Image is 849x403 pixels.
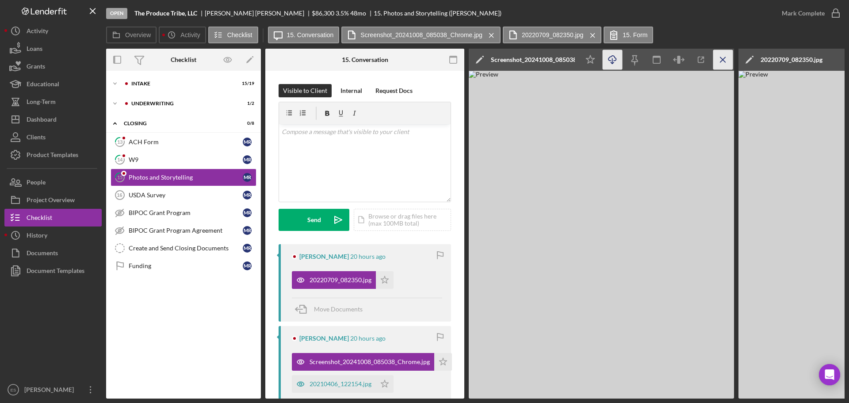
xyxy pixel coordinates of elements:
button: Long-Term [4,93,102,111]
button: Document Templates [4,262,102,280]
div: Request Docs [375,84,413,97]
tspan: 13 [117,139,122,145]
div: Open [106,8,127,19]
div: Screenshot_20241008_085038_Chrome.jpg [310,358,430,365]
div: Clients [27,128,46,148]
button: Product Templates [4,146,102,164]
div: 3.5 % [336,10,349,17]
button: Checklist [208,27,258,43]
button: 20220709_082350.jpg [503,27,601,43]
div: [PERSON_NAME] [299,253,349,260]
button: Grants [4,58,102,75]
a: Activity [4,22,102,40]
div: 20220709_082350.jpg [761,56,822,63]
button: Checklist [4,209,102,226]
div: M R [243,173,252,182]
div: [PERSON_NAME] [22,381,80,401]
div: USDA Survey [129,192,243,199]
button: Send [279,209,349,231]
div: Funding [129,262,243,269]
text: ES [11,388,16,392]
button: Project Overview [4,191,102,209]
div: M R [243,155,252,164]
div: Underwriting [131,101,232,106]
div: Screenshot_20241008_085038_Chrome.jpg [491,56,575,63]
button: Clients [4,128,102,146]
div: 0 / 8 [238,121,254,126]
div: 15. Conversation [342,56,388,63]
div: 1 / 2 [238,101,254,106]
div: Loans [27,40,42,60]
button: 20210406_122154.jpg [292,375,394,393]
a: Create and Send Closing DocumentsMR [111,239,256,257]
div: [PERSON_NAME] [PERSON_NAME] [205,10,312,17]
button: 15. Form [604,27,653,43]
div: M R [243,138,252,146]
a: Dashboard [4,111,102,128]
button: 15. Conversation [268,27,340,43]
button: Internal [336,84,367,97]
div: [PERSON_NAME] [299,335,349,342]
button: Move Documents [292,298,371,320]
div: Internal [340,84,362,97]
button: Overview [106,27,157,43]
a: FundingMR [111,257,256,275]
a: People [4,173,102,191]
button: Activity [159,27,206,43]
label: Checklist [227,31,252,38]
label: 15. Form [623,31,647,38]
button: Visible to Client [279,84,332,97]
div: People [27,173,46,193]
button: History [4,226,102,244]
div: Checklist [27,209,52,229]
div: 48 mo [350,10,366,17]
label: Overview [125,31,151,38]
div: Long-Term [27,93,56,113]
label: Screenshot_20241008_085038_Chrome.jpg [360,31,482,38]
div: Dashboard [27,111,57,130]
label: 15. Conversation [287,31,334,38]
div: BIPOC Grant Program [129,209,243,216]
time: 2025-10-14 16:47 [350,335,386,342]
div: Documents [27,244,58,264]
div: Photos and Storytelling [129,174,243,181]
a: 14W9MR [111,151,256,169]
button: Documents [4,244,102,262]
div: Grants [27,58,45,77]
div: ACH Form [129,138,243,146]
div: W9 [129,156,243,163]
div: History [27,226,47,246]
button: 20220709_082350.jpg [292,271,394,289]
label: Activity [180,31,200,38]
div: Checklist [171,56,196,63]
div: M R [243,261,252,270]
a: 13ACH FormMR [111,133,256,151]
div: Product Templates [27,146,78,166]
div: Educational [27,75,59,95]
button: ES[PERSON_NAME] [4,381,102,399]
div: Open Intercom Messenger [819,364,840,385]
div: Project Overview [27,191,75,211]
div: 20220709_082350.jpg [310,276,371,284]
div: Create and Send Closing Documents [129,245,243,252]
div: Document Templates [27,262,84,282]
button: Screenshot_20241008_085038_Chrome.jpg [341,27,501,43]
div: Intake [131,81,232,86]
div: M R [243,191,252,200]
button: Request Docs [371,84,417,97]
div: Mark Complete [782,4,825,22]
div: Closing [124,121,232,126]
button: Loans [4,40,102,58]
button: Screenshot_20241008_085038_Chrome.jpg [292,353,452,371]
span: Move Documents [314,305,363,313]
tspan: 14 [117,157,123,162]
div: 15 / 19 [238,81,254,86]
